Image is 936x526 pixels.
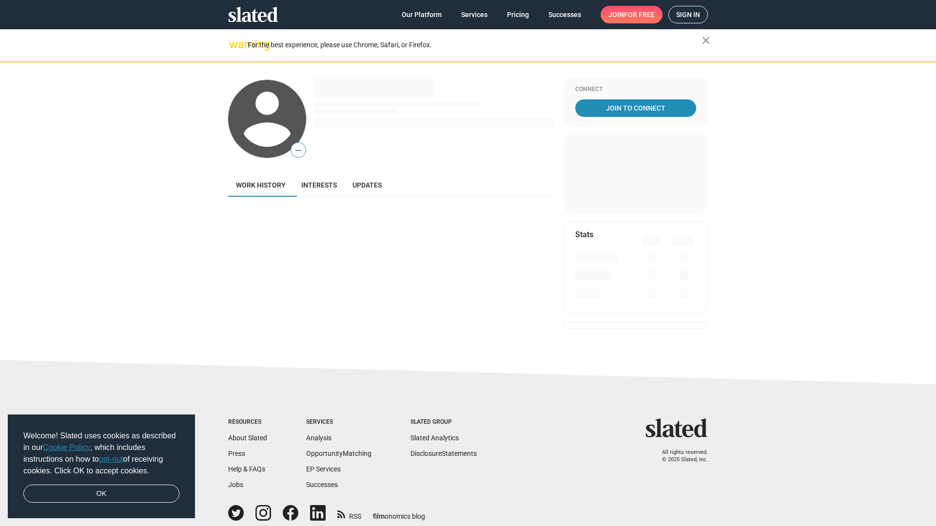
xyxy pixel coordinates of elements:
[652,449,708,463] p: All rights reserved. © 2025 Slated, Inc.
[99,455,123,463] a: opt-out
[345,173,390,197] a: Updates
[453,6,495,23] a: Services
[624,6,655,23] span: for free
[306,418,371,426] div: Services
[228,450,245,457] a: Press
[23,485,179,503] a: dismiss cookie message
[23,430,179,477] span: Welcome! Slated uses cookies as described in our , which includes instructions on how to of recei...
[228,465,265,473] a: Help & FAQs
[402,6,442,23] span: Our Platform
[548,6,581,23] span: Successes
[373,504,425,521] a: filmonomics blog
[301,181,337,189] span: Interests
[306,434,331,442] a: Analysis
[306,450,371,457] a: OpportunityMatching
[507,6,529,23] span: Pricing
[461,6,487,23] span: Services
[352,181,382,189] span: Updates
[236,181,286,189] span: Work history
[306,465,341,473] a: EP Services
[43,443,90,451] a: Cookie Policy
[700,35,712,46] mat-icon: close
[373,512,385,520] span: film
[541,6,589,23] a: Successes
[575,86,696,94] div: Connect
[293,173,345,197] a: Interests
[575,229,593,240] mat-card-title: Stats
[228,434,267,442] a: About Slated
[410,418,477,426] div: Slated Group
[601,6,663,23] a: Joinfor free
[337,506,361,521] a: RSS
[228,481,243,488] a: Jobs
[306,481,338,488] a: Successes
[410,450,477,457] a: DisclosureStatements
[248,38,702,52] div: For the best experience, please use Chrome, Safari, or Firefox.
[291,144,306,157] span: —
[228,173,293,197] a: Work history
[575,99,696,117] a: Join To Connect
[676,6,700,23] span: Sign in
[228,418,267,426] div: Resources
[410,434,459,442] a: Slated Analytics
[608,6,655,23] span: Join
[668,6,708,23] a: Sign in
[8,414,195,519] div: cookieconsent
[229,38,241,50] mat-icon: warning
[499,6,537,23] a: Pricing
[577,99,694,117] span: Join To Connect
[394,6,449,23] a: Our Platform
